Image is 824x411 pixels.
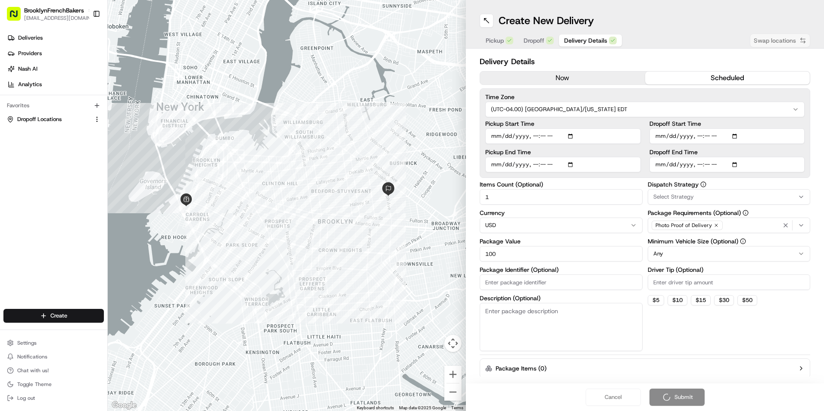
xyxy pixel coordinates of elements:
[110,400,138,411] img: Google
[9,9,26,26] img: Nash
[444,335,462,352] button: Map camera controls
[17,353,47,360] span: Notifications
[648,210,811,216] label: Package Requirements (Optional)
[17,115,62,123] span: Dropoff Locations
[649,121,805,127] label: Dropoff Start Time
[3,351,104,363] button: Notifications
[700,181,706,187] button: Dispatch Strategy
[39,91,119,98] div: We're available if you need us!
[399,405,446,410] span: Map data ©2025 Google
[480,189,643,205] input: Enter number of items
[9,34,157,48] p: Welcome 👋
[5,189,69,205] a: 📗Knowledge Base
[480,56,810,68] h2: Delivery Details
[444,383,462,401] button: Zoom out
[648,238,811,244] label: Minimum Vehicle Size (Optional)
[3,392,104,404] button: Log out
[72,134,75,140] span: •
[480,181,643,187] label: Items Count (Optional)
[3,47,107,60] a: Providers
[73,157,76,164] span: •
[485,121,641,127] label: Pickup Start Time
[668,295,687,305] button: $10
[3,378,104,390] button: Toggle Theme
[3,78,107,91] a: Analytics
[653,193,694,201] span: Select Strategy
[3,112,104,126] button: Dropoff Locations
[480,267,643,273] label: Package Identifier (Optional)
[61,213,104,220] a: Powered byPylon
[648,274,811,290] input: Enter driver tip amount
[17,381,52,388] span: Toggle Theme
[69,189,142,205] a: 💻API Documentation
[22,56,142,65] input: Clear
[9,112,55,119] div: Past conversations
[18,34,43,42] span: Deliveries
[147,85,157,95] button: Start new chat
[17,395,35,402] span: Log out
[24,15,94,22] button: [EMAIL_ADDRESS][DOMAIN_NAME]
[499,14,594,28] h1: Create New Delivery
[714,295,734,305] button: $30
[480,358,810,378] button: Package Items (0)
[18,65,37,73] span: Nash AI
[18,82,34,98] img: 1724597045416-56b7ee45-8013-43a0-a6f9-03cb97ddad50
[648,189,811,205] button: Select Strategy
[86,214,104,220] span: Pylon
[7,115,90,123] a: Dropoff Locations
[17,157,24,164] img: 1736555255976-a54dd68f-1ca7-489b-9aae-adbdc363a1c4
[3,62,107,76] a: Nash AI
[27,157,71,164] span: Klarizel Pensader
[17,339,37,346] span: Settings
[496,364,546,373] label: Package Items ( 0 )
[27,134,70,140] span: [PERSON_NAME]
[486,36,504,45] span: Pickup
[485,94,805,100] label: Time Zone
[73,193,80,200] div: 💻
[50,312,67,320] span: Create
[451,405,463,410] a: Terms
[648,267,811,273] label: Driver Tip (Optional)
[444,366,462,383] button: Zoom in
[480,238,643,244] label: Package Value
[9,82,24,98] img: 1736555255976-a54dd68f-1ca7-489b-9aae-adbdc363a1c4
[648,181,811,187] label: Dispatch Strategy
[24,6,84,15] button: BrooklynFrenchBakers
[480,72,645,84] button: now
[9,193,16,200] div: 📗
[691,295,711,305] button: $15
[81,193,138,201] span: API Documentation
[740,238,746,244] button: Minimum Vehicle Size (Optional)
[480,210,643,216] label: Currency
[78,157,95,164] span: [DATE]
[9,149,22,162] img: Klarizel Pensader
[134,110,157,121] button: See all
[3,309,104,323] button: Create
[655,222,712,229] span: Photo Proof of Delivery
[18,81,42,88] span: Analytics
[480,246,643,262] input: Enter package value
[9,125,22,139] img: Nelly AZAMBRE
[17,367,49,374] span: Chat with us!
[645,72,810,84] button: scheduled
[648,218,811,233] button: Photo Proof of Delivery
[3,364,104,377] button: Chat with us!
[480,295,643,301] label: Description (Optional)
[648,295,664,305] button: $5
[564,36,607,45] span: Delivery Details
[649,149,805,155] label: Dropoff End Time
[743,210,749,216] button: Package Requirements (Optional)
[110,400,138,411] a: Open this area in Google Maps (opens a new window)
[357,405,394,411] button: Keyboard shortcuts
[737,295,757,305] button: $50
[3,99,104,112] div: Favorites
[18,50,42,57] span: Providers
[76,134,94,140] span: [DATE]
[39,82,141,91] div: Start new chat
[480,274,643,290] input: Enter package identifier
[485,149,641,155] label: Pickup End Time
[3,31,107,45] a: Deliveries
[3,3,89,24] button: BrooklynFrenchBakers[EMAIL_ADDRESS][DOMAIN_NAME]
[3,337,104,349] button: Settings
